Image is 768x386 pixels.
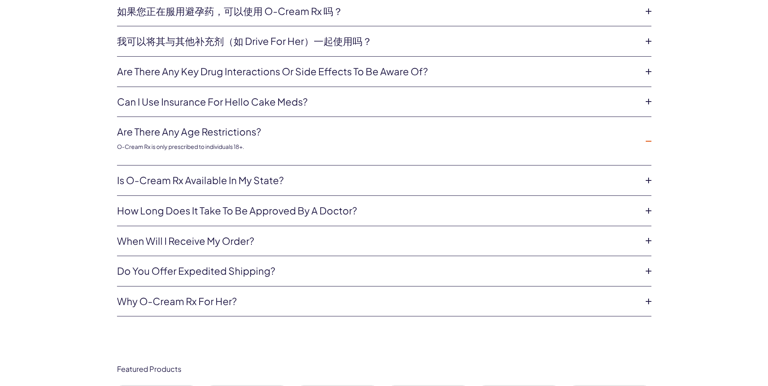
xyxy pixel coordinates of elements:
[117,234,638,248] a: When will I receive my order?
[117,65,638,78] a: Are there any key drug interactions or side effects to be aware of?
[117,204,638,218] a: How long does it take to be approved by a doctor?
[117,4,638,18] a: 如果您正在服用避孕药，可以使用 O-Cream Rx 吗？
[117,95,638,109] a: Can I use insurance for Hello Cake Meds?
[117,264,638,278] a: Do you offer expedited shipping?
[117,5,343,17] font: 如果您正在服用避孕药，可以使用 O-Cream Rx 吗？
[117,34,638,48] a: 我可以将其与其他补充剂（如 Drive for Her）一起使用吗？
[117,174,638,187] a: Is O-Cream Rx available in my state?
[117,125,638,139] a: Are there any age restrictions?
[117,295,638,308] a: Why O-Cream Rx For Her?
[117,35,372,47] font: 我可以将其与其他补充剂（如 Drive for Her）一起使用吗？
[117,143,638,151] p: O-Cream Rx is only prescribed to individuals 18+.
